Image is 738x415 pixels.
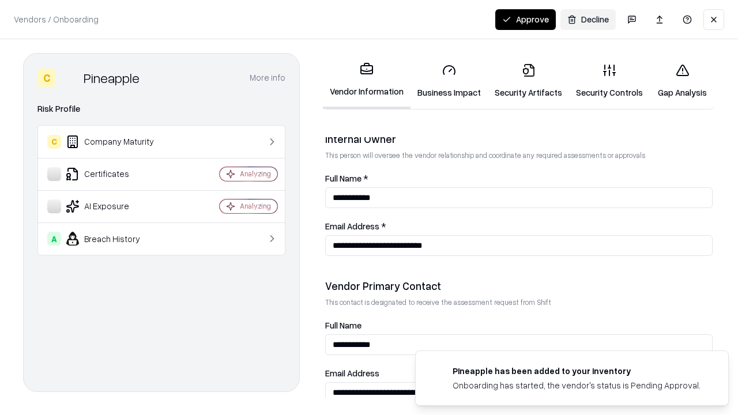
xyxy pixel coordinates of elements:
[14,13,99,25] p: Vendors / Onboarding
[325,174,713,183] label: Full Name *
[453,365,701,377] div: Pineapple has been added to your inventory
[37,102,285,116] div: Risk Profile
[325,369,713,378] label: Email Address
[47,135,61,149] div: C
[325,222,713,231] label: Email Address *
[84,69,140,87] div: Pineapple
[47,232,185,246] div: Breach History
[560,9,616,30] button: Decline
[323,53,411,109] a: Vendor Information
[453,379,701,391] div: Onboarding has started, the vendor's status is Pending Approval.
[47,135,185,149] div: Company Maturity
[61,69,79,87] img: Pineapple
[47,199,185,213] div: AI Exposure
[250,67,285,88] button: More info
[325,321,713,330] label: Full Name
[47,167,185,181] div: Certificates
[325,279,713,293] div: Vendor Primary Contact
[325,297,713,307] p: This contact is designated to receive the assessment request from Shift
[47,232,61,246] div: A
[411,54,488,108] a: Business Impact
[430,365,443,379] img: pineappleenergy.com
[240,201,271,211] div: Analyzing
[488,54,569,108] a: Security Artifacts
[240,169,271,179] div: Analyzing
[650,54,715,108] a: Gap Analysis
[569,54,650,108] a: Security Controls
[325,150,713,160] p: This person will oversee the vendor relationship and coordinate any required assessments or appro...
[495,9,556,30] button: Approve
[325,132,713,146] div: Internal Owner
[37,69,56,87] div: C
